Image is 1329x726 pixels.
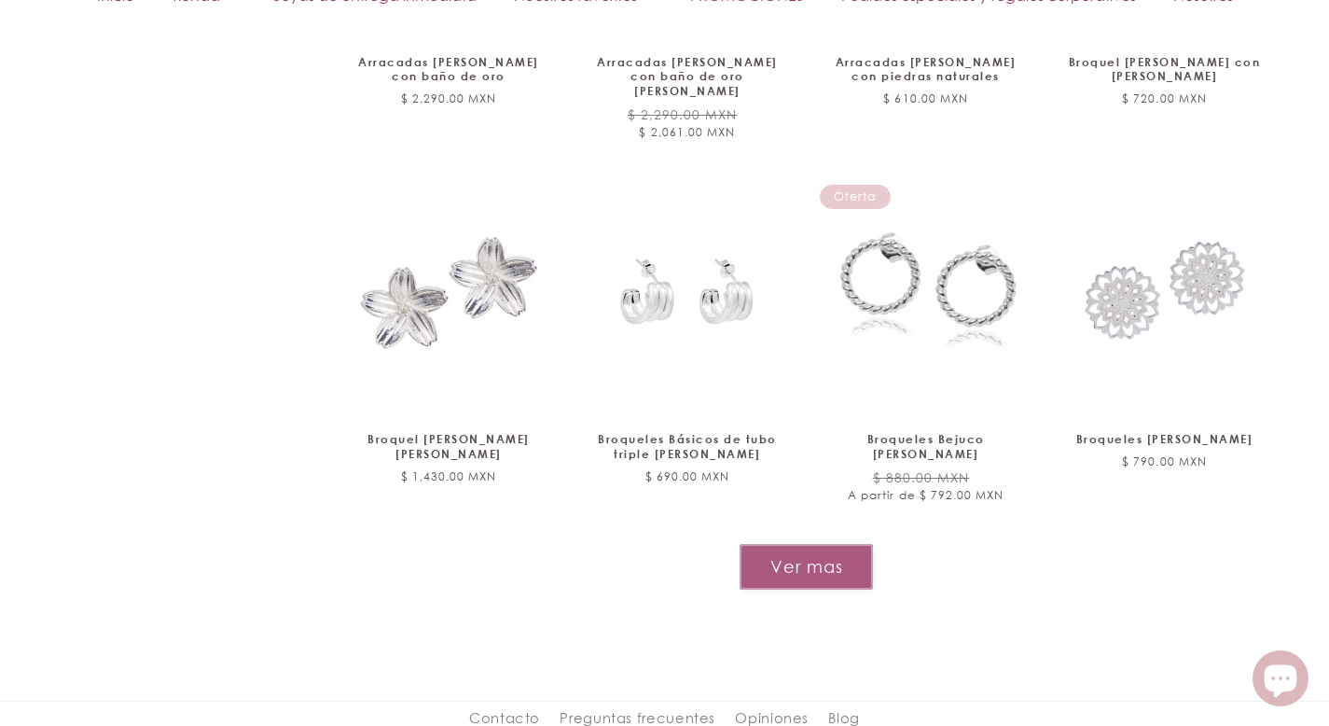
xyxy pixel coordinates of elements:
a: Broquel [PERSON_NAME] [PERSON_NAME] [353,432,545,461]
button: Ver mas [740,544,873,590]
a: Broquel [PERSON_NAME] con [PERSON_NAME] [1069,55,1261,84]
a: Arracadas [PERSON_NAME] con baño de oro [353,55,545,84]
a: Broqueles Bejuco [PERSON_NAME] [830,432,1022,461]
img: website_grey.svg [30,49,45,63]
a: Arracadas [PERSON_NAME] con baño de oro [PERSON_NAME] [591,55,783,99]
img: logo_orange.svg [30,30,45,45]
img: tab_domain_overview_orange.svg [78,108,93,123]
a: Arracadas [PERSON_NAME] con piedras naturales [830,55,1022,84]
div: v 4.0.25 [52,30,91,45]
img: tab_keywords_by_traffic_grey.svg [204,108,219,123]
a: Broqueles [PERSON_NAME] [1069,432,1261,447]
div: Palabras clave [225,110,293,122]
a: Broqueles Básicos de tubo triple [PERSON_NAME] [591,432,783,461]
div: Dominio: [DOMAIN_NAME] [48,49,209,63]
div: Dominio [99,110,143,122]
inbox-online-store-chat: Chat de la tienda online Shopify [1247,650,1314,711]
